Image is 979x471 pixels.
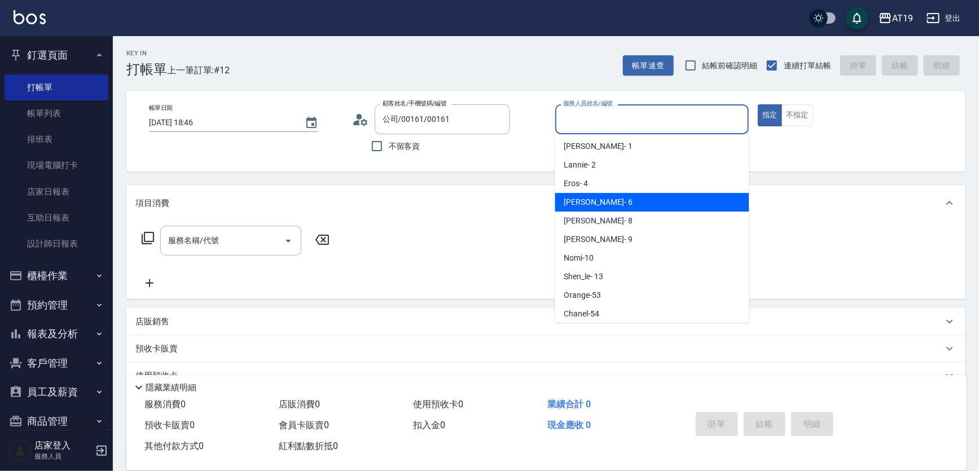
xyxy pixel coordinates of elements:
[413,420,445,430] span: 扣入金 0
[126,185,965,221] div: 項目消費
[413,399,463,410] span: 使用預收卡 0
[126,50,167,57] h2: Key In
[564,196,633,208] span: [PERSON_NAME] - 6
[564,234,633,245] span: [PERSON_NAME] - 9
[547,399,591,410] span: 業績合計 0
[5,41,108,70] button: 釘選頁面
[389,140,420,152] span: 不留客資
[144,420,195,430] span: 預收卡販賣 0
[5,100,108,126] a: 帳單列表
[126,61,167,77] h3: 打帳單
[9,439,32,462] img: Person
[135,370,178,382] p: 使用預收卡
[126,362,965,389] div: 使用預收卡
[623,55,674,76] button: 帳單速查
[892,11,913,25] div: AT19
[564,159,596,171] span: Lannie - 2
[564,140,633,152] span: [PERSON_NAME] - 1
[279,232,297,250] button: Open
[782,104,813,126] button: 不指定
[135,316,169,328] p: 店販銷售
[5,126,108,152] a: 排班表
[922,8,965,29] button: 登出
[564,308,600,320] span: Chanel -54
[383,99,447,108] label: 顧客姓名/手機號碼/編號
[5,74,108,100] a: 打帳單
[564,178,589,190] span: Eros - 4
[279,420,329,430] span: 會員卡販賣 0
[758,104,782,126] button: 指定
[5,231,108,257] a: 設計師日報表
[5,290,108,320] button: 預約管理
[564,289,602,301] span: Orange -53
[149,113,293,132] input: YYYY/MM/DD hh:mm
[874,7,917,30] button: AT19
[144,441,204,451] span: 其他付款方式 0
[564,271,603,283] span: Shen_le - 13
[5,377,108,407] button: 員工及薪資
[5,179,108,205] a: 店家日報表
[784,60,831,72] span: 連續打單結帳
[564,215,633,227] span: [PERSON_NAME] - 8
[298,109,325,137] button: Choose date, selected date is 2025-09-11
[146,382,196,394] p: 隱藏業績明細
[126,335,965,362] div: 預收卡販賣
[167,63,230,77] span: 上一筆訂單:#12
[563,99,613,108] label: 服務人員姓名/編號
[126,308,965,335] div: 店販銷售
[564,252,594,264] span: Nomi -10
[547,420,591,430] span: 現金應收 0
[5,261,108,290] button: 櫃檯作業
[846,7,868,29] button: save
[135,197,169,209] p: 項目消費
[144,399,186,410] span: 服務消費 0
[34,451,92,461] p: 服務人員
[5,319,108,349] button: 報表及分析
[135,343,178,355] p: 預收卡販賣
[279,441,338,451] span: 紅利點數折抵 0
[14,10,46,24] img: Logo
[279,399,320,410] span: 店販消費 0
[5,152,108,178] a: 現場電腦打卡
[5,407,108,436] button: 商品管理
[703,60,758,72] span: 結帳前確認明細
[5,205,108,231] a: 互助日報表
[5,349,108,378] button: 客戶管理
[149,104,173,112] label: 帳單日期
[34,440,92,451] h5: 店家登入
